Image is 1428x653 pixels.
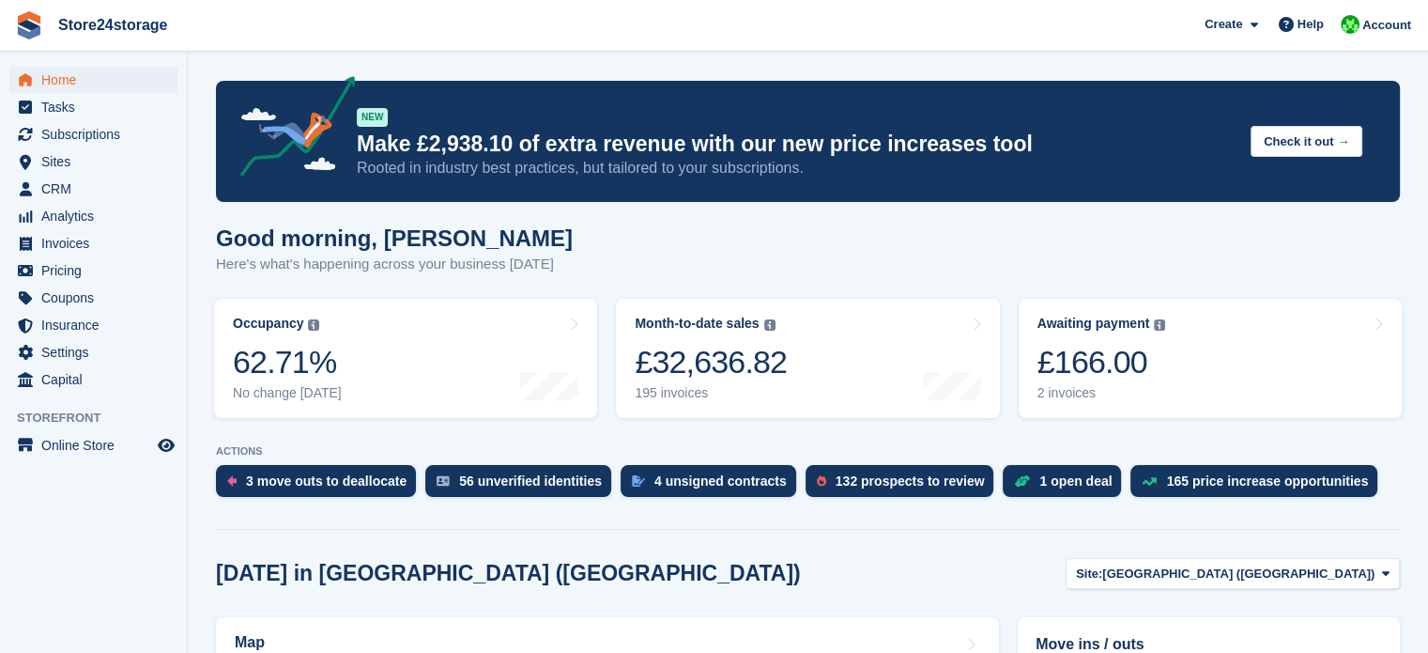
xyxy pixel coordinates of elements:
span: [GEOGRAPHIC_DATA] ([GEOGRAPHIC_DATA]) [1102,565,1374,583]
a: menu [9,285,177,311]
a: menu [9,339,177,365]
div: Occupancy [233,316,303,332]
a: menu [9,230,177,257]
a: menu [9,257,177,284]
div: Month-to-date sales [635,316,759,332]
img: verify_identity-adf6edd0f0f0b5bbfe63781bf79b02c33cf7c696d77639b501bdc392416b5a36.svg [437,475,450,487]
div: 4 unsigned contracts [654,474,787,489]
a: menu [9,121,177,148]
a: 165 price increase opportunities [1130,465,1387,506]
a: menu [9,67,177,93]
p: Rooted in industry best practices, but tailored to your subscriptions. [357,158,1236,179]
a: 3 move outs to deallocate [216,465,425,506]
span: Site: [1076,565,1102,583]
img: icon-info-grey-7440780725fd019a000dd9b08b2336e03edf1995a4989e88bcd33f0948082b44.svg [1154,319,1165,331]
span: CRM [41,176,154,202]
span: Help [1297,15,1324,34]
a: 4 unsigned contracts [621,465,806,506]
div: 2 invoices [1037,385,1166,401]
a: Occupancy 62.71% No change [DATE] [214,299,597,418]
h1: Good morning, [PERSON_NAME] [216,225,573,251]
span: Settings [41,339,154,365]
img: contract_signature_icon-13c848040528278c33f63329250d36e43548de30e8caae1d1a13099fd9432cc5.svg [632,475,645,487]
span: Invoices [41,230,154,257]
img: Tracy Harper [1341,15,1359,34]
a: menu [9,176,177,202]
span: Account [1362,16,1411,35]
div: 1 open deal [1039,474,1112,489]
a: Awaiting payment £166.00 2 invoices [1019,299,1402,418]
span: Tasks [41,94,154,120]
a: Store24storage [51,9,176,40]
a: Preview store [155,434,177,457]
span: Capital [41,366,154,393]
img: icon-info-grey-7440780725fd019a000dd9b08b2336e03edf1995a4989e88bcd33f0948082b44.svg [308,319,319,331]
div: No change [DATE] [233,385,342,401]
div: 132 prospects to review [836,474,985,489]
a: menu [9,366,177,393]
img: move_outs_to_deallocate_icon-f764333ba52eb49d3ac5e1228854f67142a1ed5810a6f6cc68b1a99e826820c5.svg [227,475,237,487]
img: price-adjustments-announcement-icon-8257ccfd72463d97f412b2fc003d46551f7dbcb40ab6d574587a9cd5c0d94... [224,76,356,183]
a: menu [9,432,177,459]
div: £32,636.82 [635,343,787,381]
div: 195 invoices [635,385,787,401]
a: menu [9,312,177,338]
span: Home [41,67,154,93]
button: Check it out → [1251,126,1362,157]
p: ACTIONS [216,445,1400,458]
a: 132 prospects to review [806,465,1004,506]
div: 56 unverified identities [459,474,602,489]
p: Here's what's happening across your business [DATE] [216,254,573,275]
p: Make £2,938.10 of extra revenue with our new price increases tool [357,131,1236,158]
div: 165 price increase opportunities [1166,474,1368,489]
img: prospect-51fa495bee0391a8d652442698ab0144808aea92771e9ea1ae160a38d050c398.svg [817,475,826,487]
div: Awaiting payment [1037,316,1150,332]
div: 62.71% [233,343,342,381]
span: Insurance [41,312,154,338]
a: 1 open deal [1003,465,1130,506]
a: menu [9,94,177,120]
span: Coupons [41,285,154,311]
img: price_increase_opportunities-93ffe204e8149a01c8c9dc8f82e8f89637d9d84a8eef4429ea346261dce0b2c0.svg [1142,477,1157,486]
span: Subscriptions [41,121,154,148]
span: Create [1205,15,1242,34]
a: menu [9,203,177,229]
span: Analytics [41,203,154,229]
div: NEW [357,108,388,127]
div: £166.00 [1037,343,1166,381]
div: 3 move outs to deallocate [246,474,407,489]
span: Sites [41,148,154,175]
a: 56 unverified identities [425,465,621,506]
span: Pricing [41,257,154,284]
span: Online Store [41,432,154,459]
button: Site: [GEOGRAPHIC_DATA] ([GEOGRAPHIC_DATA]) [1066,558,1400,589]
img: icon-info-grey-7440780725fd019a000dd9b08b2336e03edf1995a4989e88bcd33f0948082b44.svg [764,319,775,331]
a: menu [9,148,177,175]
img: deal-1b604bf984904fb50ccaf53a9ad4b4a5d6e5aea283cecdc64d6e3604feb123c2.svg [1014,474,1030,488]
h2: [DATE] in [GEOGRAPHIC_DATA] ([GEOGRAPHIC_DATA]) [216,561,801,586]
span: Storefront [17,409,187,428]
h2: Map [235,634,265,651]
img: stora-icon-8386f47178a22dfd0bd8f6a31ec36ba5ce8667c1dd55bd0f319d3a0aa187defe.svg [15,11,43,39]
a: Month-to-date sales £32,636.82 195 invoices [616,299,999,418]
